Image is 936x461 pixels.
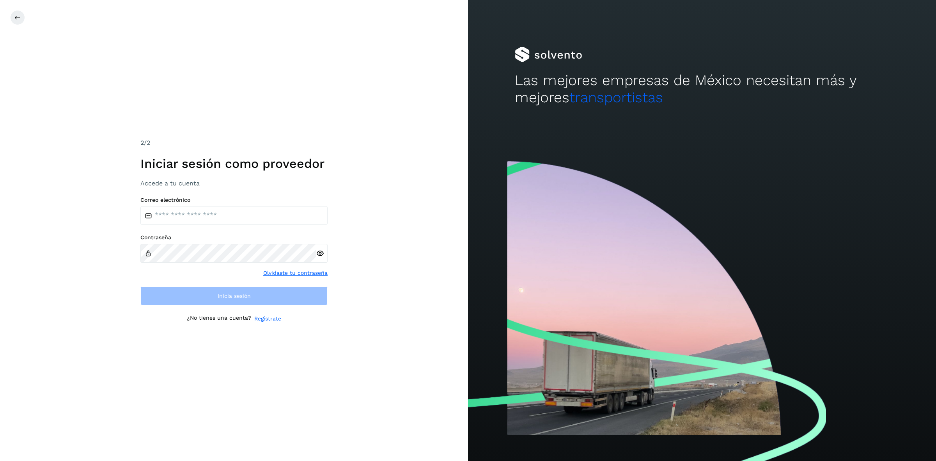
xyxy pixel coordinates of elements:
[263,269,328,277] a: Olvidaste tu contraseña
[140,139,144,146] span: 2
[140,180,328,187] h3: Accede a tu cuenta
[254,315,281,323] a: Regístrate
[140,287,328,305] button: Inicia sesión
[218,293,251,299] span: Inicia sesión
[140,138,328,148] div: /2
[140,197,328,203] label: Correo electrónico
[140,234,328,241] label: Contraseña
[515,72,889,107] h2: Las mejores empresas de México necesitan más y mejores
[569,89,663,106] span: transportistas
[140,156,328,171] h1: Iniciar sesión como proveedor
[187,315,251,323] p: ¿No tienes una cuenta?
